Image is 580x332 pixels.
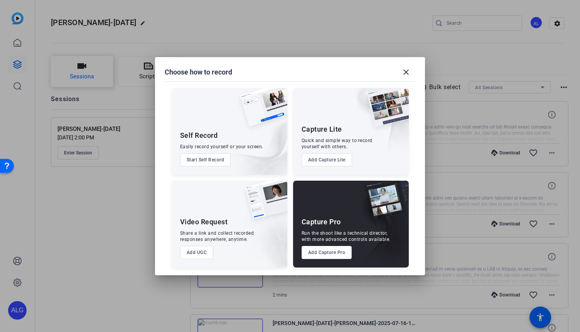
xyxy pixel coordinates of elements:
[302,125,342,134] div: Capture Lite
[302,246,352,259] button: Add Capture Pro
[302,153,352,166] button: Add Capture Lite
[361,88,409,135] img: capture-lite.png
[243,205,287,268] img: embarkstudio-ugc-content.png
[220,105,287,175] img: embarkstudio-self-record.png
[180,246,214,259] button: Add UGC
[302,230,391,242] div: Run the shoot like a technical director, with more advanced controls available.
[165,68,232,77] h1: Choose how to record
[180,144,263,150] div: Easily record yourself or your screen.
[302,137,373,150] div: Quick and simple way to record yourself with others.
[180,131,218,140] div: Self Record
[352,190,409,268] img: embarkstudio-capture-pro.png
[302,217,341,227] div: Capture Pro
[239,181,287,227] img: ugc-content.png
[234,88,287,134] img: self-record.png
[180,153,231,166] button: Start Self Record
[180,230,254,242] div: Share a link and collect recorded responses anywhere, anytime.
[401,68,411,77] mat-icon: close
[340,88,409,165] img: embarkstudio-capture-lite.png
[358,181,409,228] img: capture-pro.png
[180,217,228,227] div: Video Request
